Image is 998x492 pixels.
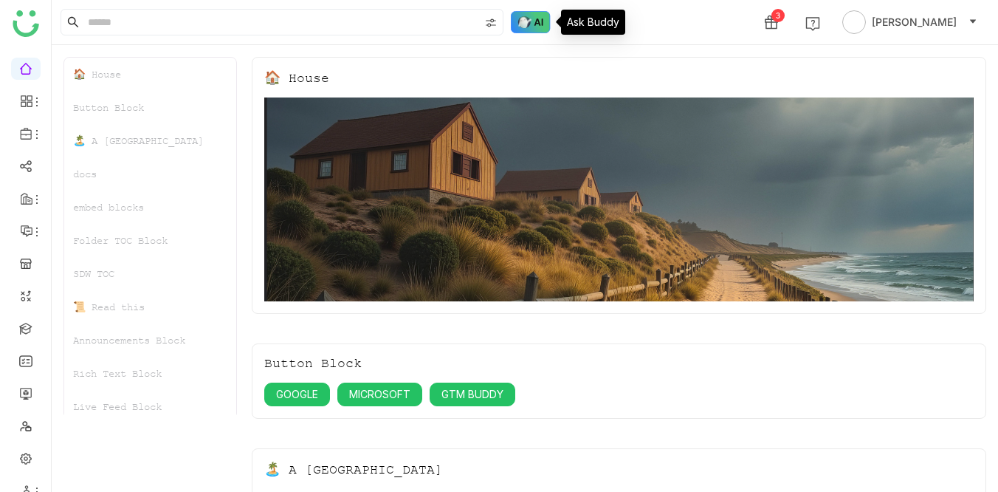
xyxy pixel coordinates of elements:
[13,10,39,37] img: logo
[511,11,551,33] img: ask-buddy-hover.svg
[842,10,866,34] img: avatar
[839,10,980,34] button: [PERSON_NAME]
[430,383,515,406] button: GTM BUDDY
[64,91,236,124] div: Button Block
[64,58,236,91] div: 🏠 House
[264,69,329,86] div: 🏠 House
[64,157,236,191] div: docs
[485,17,497,29] img: search-type.svg
[64,191,236,224] div: embed blocks
[64,224,236,257] div: Folder TOC Block
[64,324,236,357] div: Announcements Block
[337,383,422,406] button: MICROSOFT
[64,357,236,390] div: Rich Text Block
[64,124,236,157] div: 🏝️ A [GEOGRAPHIC_DATA]
[349,386,410,403] span: MICROSOFT
[64,390,236,423] div: Live Feed Block
[264,98,974,301] img: 68553b2292361c547d91f02a
[441,386,503,403] span: GTM BUDDY
[561,10,625,35] div: Ask Buddy
[264,356,362,371] div: Button Block
[64,257,236,290] div: SDW TOC
[264,461,443,477] div: 🏝️ A [GEOGRAPHIC_DATA]
[771,9,785,22] div: 3
[64,290,236,324] div: 📜 Read this
[276,386,318,403] span: GOOGLE
[264,383,330,406] button: GOOGLE
[872,14,957,30] span: [PERSON_NAME]
[805,16,820,31] img: help.svg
